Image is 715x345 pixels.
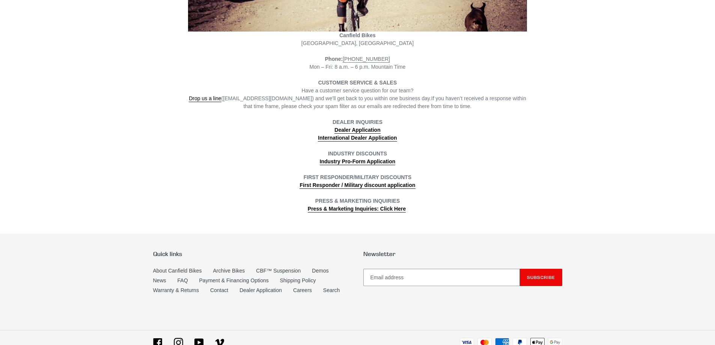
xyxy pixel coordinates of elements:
[189,95,221,102] a: Drop us a line
[363,250,562,258] p: Newsletter
[315,198,400,204] strong: PRESS & MARKETING INQUIRIES
[188,55,527,71] div: Mon – Fri: 8 a.m. – 6 p.m. Mountain Time
[280,277,316,283] a: Shipping Policy
[210,287,228,293] a: Contact
[308,206,406,212] a: Press & Marketing Inquiries: Click Here
[256,268,301,274] a: CBF™ Suspension
[320,158,396,165] a: Industry Pro-Form Application
[304,174,412,180] strong: FIRST RESPONDER/MILITARY DISCOUNTS
[189,95,431,102] span: ([EMAIL_ADDRESS][DOMAIN_NAME]) and we’ll get back to you within one business day.
[363,269,520,286] input: Email address
[333,119,382,134] strong: DEALER INQUIRIES
[188,87,527,110] div: Have a customer service question for our team? If you haven’t received a response within that tim...
[199,277,269,283] a: Payment & Financing Options
[153,277,166,283] a: News
[318,80,397,86] strong: CUSTOMER SERVICE & SALES
[239,287,282,293] a: Dealer Application
[153,268,202,274] a: About Canfield Bikes
[334,127,380,134] a: Dealer Application
[300,182,415,189] a: First Responder / Military discount application
[325,56,343,62] strong: Phone:
[301,40,414,46] span: [GEOGRAPHIC_DATA], [GEOGRAPHIC_DATA]
[300,182,415,188] strong: First Responder / Military discount application
[339,32,375,38] strong: Canfield Bikes
[213,268,245,274] a: Archive Bikes
[293,287,312,293] a: Careers
[153,287,199,293] a: Warranty & Returns
[328,151,387,157] strong: INDUSTRY DISCOUNTS
[323,287,340,293] a: Search
[178,277,188,283] a: FAQ
[527,274,555,280] span: Subscribe
[343,56,390,63] a: [PHONE_NUMBER]
[318,135,397,142] a: International Dealer Application
[312,268,328,274] a: Demos
[320,158,396,164] strong: Industry Pro-Form Application
[520,269,562,286] button: Subscribe
[153,250,352,258] p: Quick links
